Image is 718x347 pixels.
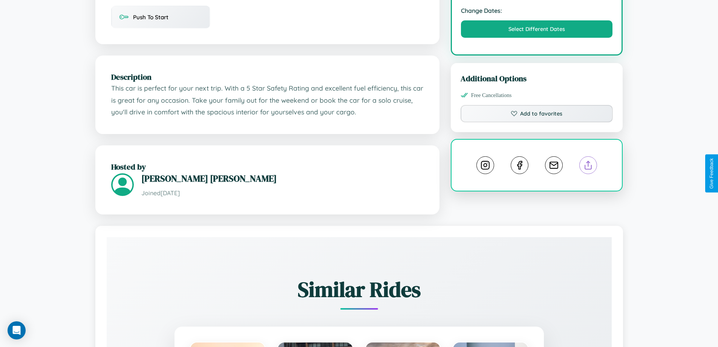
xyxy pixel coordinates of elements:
span: Push To Start [133,14,168,21]
p: This car is perfect for your next trip. With a 5 Star Safety Rating and excellent fuel efficiency... [111,82,424,118]
button: Select Different Dates [461,20,613,38]
button: Add to favorites [461,105,613,122]
h2: Similar Rides [133,275,585,304]
h3: Additional Options [461,73,613,84]
span: Free Cancellations [471,92,512,99]
h2: Hosted by [111,161,424,172]
h2: Description [111,71,424,82]
h3: [PERSON_NAME] [PERSON_NAME] [141,172,424,185]
div: Open Intercom Messenger [8,321,26,339]
strong: Change Dates: [461,7,613,14]
div: Give Feedback [709,158,714,189]
p: Joined [DATE] [141,188,424,199]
